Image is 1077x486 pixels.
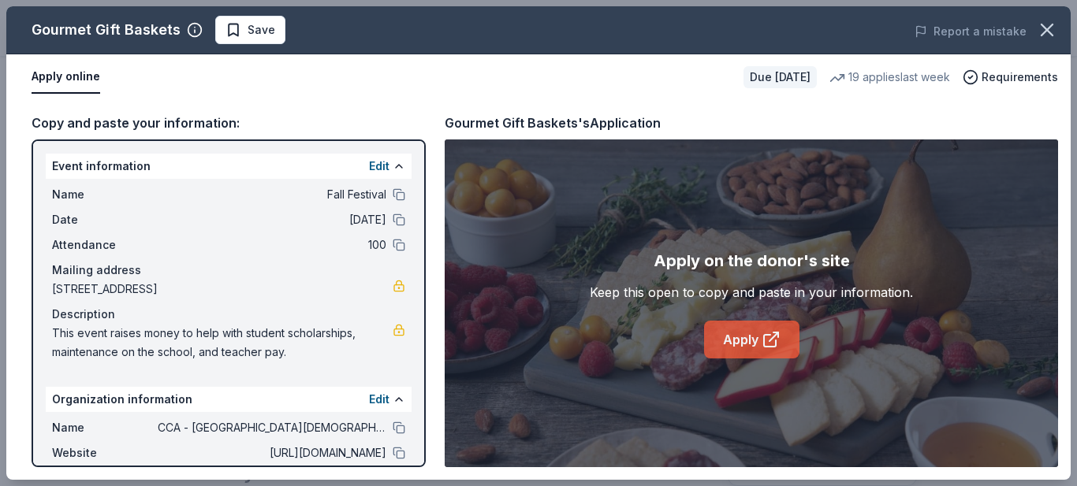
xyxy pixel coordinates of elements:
span: Date [52,210,158,229]
div: Organization information [46,387,412,412]
div: Gourmet Gift Baskets's Application [445,113,661,133]
span: [URL][DOMAIN_NAME] [158,443,386,462]
span: Fall Festival [158,185,386,204]
span: [DATE] [158,210,386,229]
div: Due [DATE] [743,66,817,88]
button: Report a mistake [915,22,1027,41]
div: Mailing address [52,261,405,280]
a: Apply [704,321,799,358]
div: Event information [46,154,412,179]
span: CCA - [GEOGRAPHIC_DATA][DEMOGRAPHIC_DATA] [158,418,386,437]
span: Save [248,20,275,39]
span: Name [52,185,158,204]
div: Copy and paste your information: [32,113,426,133]
div: Keep this open to copy and paste in your information. [590,283,913,302]
span: Requirements [982,68,1058,87]
button: Save [215,16,285,44]
span: This event raises money to help with student scholarships, maintenance on the school, and teacher... [52,324,393,362]
div: Apply on the donor's site [654,248,850,273]
button: Edit [369,390,389,409]
span: Attendance [52,236,158,254]
div: Gourmet Gift Baskets [32,17,181,43]
span: [STREET_ADDRESS] [52,280,393,299]
div: Description [52,305,405,324]
span: Name [52,418,158,437]
span: Website [52,443,158,462]
div: 19 applies last week [829,68,950,87]
button: Apply online [32,61,100,94]
span: 100 [158,236,386,254]
button: Requirements [963,68,1058,87]
button: Edit [369,157,389,176]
